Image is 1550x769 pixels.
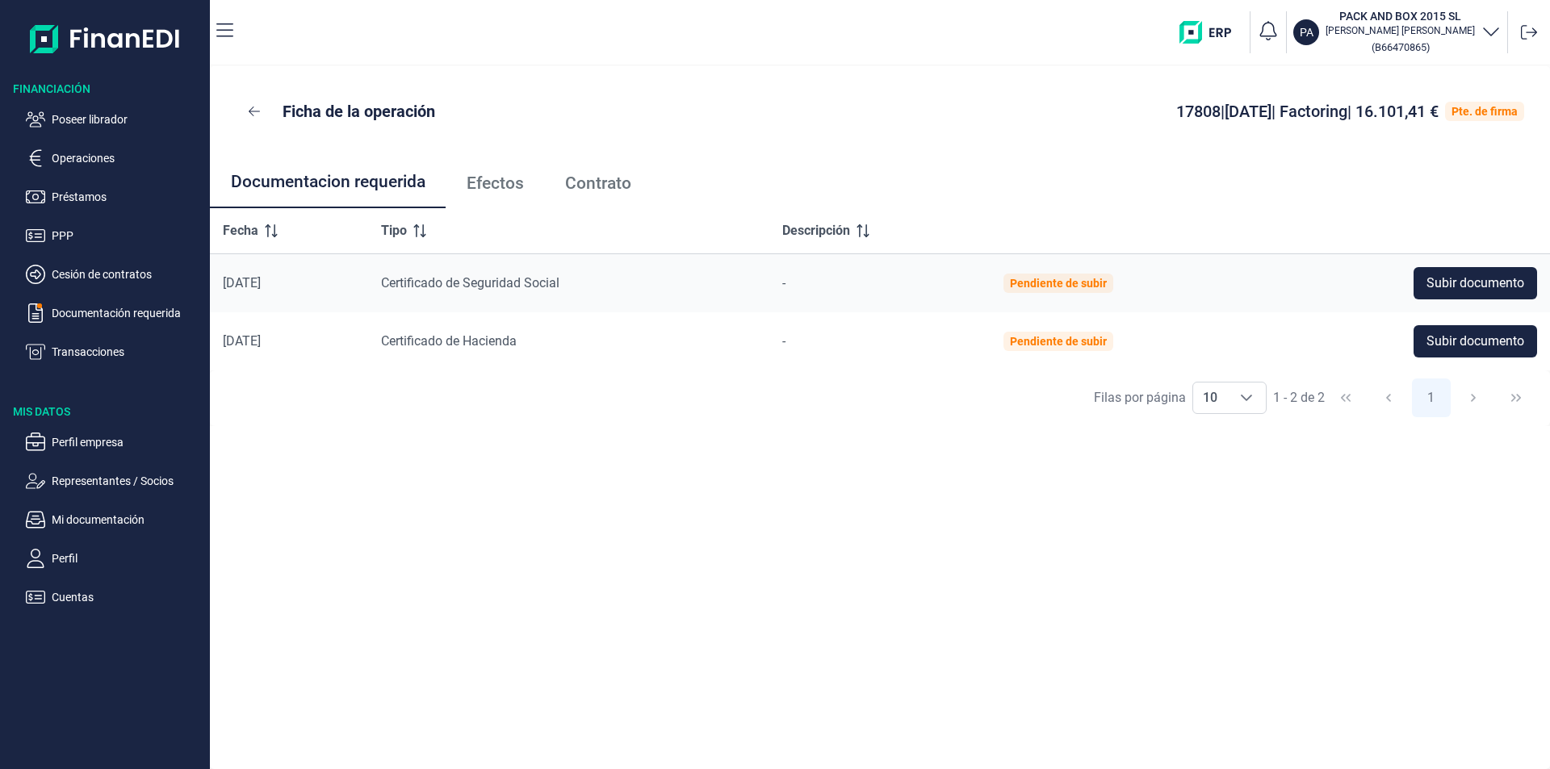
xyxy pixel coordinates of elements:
[52,110,203,129] p: Poseer librador
[1176,102,1439,121] span: 17808 | [DATE] | Factoring | 16.101,41 €
[26,148,203,168] button: Operaciones
[1010,335,1107,348] div: Pendiente de subir
[1454,378,1493,417] button: Next Page
[26,110,203,129] button: Poseer librador
[52,549,203,568] p: Perfil
[26,587,203,607] button: Cuentas
[381,275,559,290] span: Certificado de Seguridad Social
[52,265,203,284] p: Cesión de contratos
[26,433,203,452] button: Perfil empresa
[1094,388,1186,407] div: Filas por página
[283,100,435,123] p: Ficha de la operación
[1179,21,1243,44] img: erp
[381,221,407,240] span: Tipo
[1372,41,1430,53] small: Copiar cif
[26,471,203,491] button: Representantes / Socios
[26,510,203,529] button: Mi documentación
[52,148,203,168] p: Operaciones
[1293,8,1501,56] button: PAPACK AND BOX 2015 SL[PERSON_NAME] [PERSON_NAME](B66470865)
[1426,274,1524,293] span: Subir documento
[52,342,203,362] p: Transacciones
[26,265,203,284] button: Cesión de contratos
[1273,391,1325,404] span: 1 - 2 de 2
[1326,8,1475,24] h3: PACK AND BOX 2015 SL
[52,587,203,607] p: Cuentas
[26,226,203,245] button: PPP
[1414,325,1537,357] button: Subir documento
[1300,24,1313,40] p: PA
[231,173,425,190] span: Documentacion requerida
[544,157,651,210] a: Contrato
[223,221,258,240] span: Fecha
[1010,277,1107,290] div: Pendiente de subir
[26,303,203,323] button: Documentación requerida
[565,175,631,192] span: Contrato
[782,221,850,240] span: Descripción
[782,333,785,349] span: -
[1452,105,1518,118] div: Pte. de firma
[1414,267,1537,299] button: Subir documento
[1193,382,1227,413] span: 10
[52,471,203,491] p: Representantes / Socios
[26,342,203,362] button: Transacciones
[1326,378,1365,417] button: First Page
[52,187,203,207] p: Préstamos
[52,303,203,323] p: Documentación requerida
[467,175,524,192] span: Efectos
[1326,24,1475,37] p: [PERSON_NAME] [PERSON_NAME]
[1227,382,1266,413] div: Choose
[223,275,355,291] div: [DATE]
[26,549,203,568] button: Perfil
[210,157,446,210] a: Documentacion requerida
[381,333,517,349] span: Certificado de Hacienda
[1412,378,1451,417] button: Page 1
[1497,378,1535,417] button: Last Page
[782,275,785,290] span: -
[446,157,544,210] a: Efectos
[223,333,355,349] div: [DATE]
[52,510,203,529] p: Mi documentación
[52,226,203,245] p: PPP
[1426,332,1524,351] span: Subir documento
[30,13,181,65] img: Logo de aplicación
[52,433,203,452] p: Perfil empresa
[26,187,203,207] button: Préstamos
[1369,378,1408,417] button: Previous Page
